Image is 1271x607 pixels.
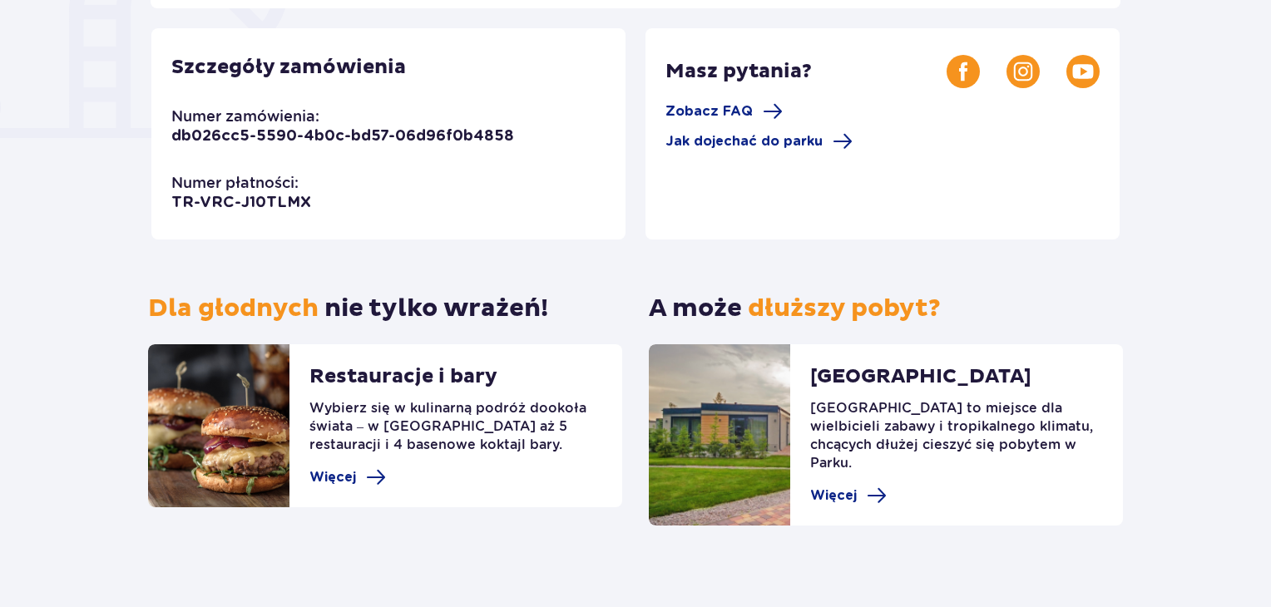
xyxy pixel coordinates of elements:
[649,293,941,324] p: A może
[171,173,299,193] p: Numer płatności:
[148,293,548,324] p: nie tylko wrażeń!
[810,399,1103,486] p: [GEOGRAPHIC_DATA] to miejsce dla wielbicieli zabawy i tropikalnego klimatu, chcących dłużej ciesz...
[309,399,602,467] p: Wybierz się w kulinarną podróż dookoła świata – w [GEOGRAPHIC_DATA] aż 5 restauracji i 4 basenowe...
[665,102,753,121] span: Zobacz FAQ
[810,486,887,506] a: Więcej
[309,468,356,486] span: Więcej
[309,364,497,399] p: Restauracje i bary
[171,55,406,80] p: Szczegóły zamówienia
[649,344,790,526] img: Suntago Village
[309,467,386,487] a: Więcej
[947,55,980,88] img: Facebook
[171,106,319,126] p: Numer zamówienia:
[665,131,853,151] a: Jak dojechać do parku
[810,364,1031,399] p: [GEOGRAPHIC_DATA]
[748,293,941,323] span: dłuższy pobyt?
[148,344,289,507] img: restaurants
[665,132,823,151] span: Jak dojechać do parku
[171,126,514,146] p: db026cc5-5590-4b0c-bd57-06d96f0b4858
[1066,55,1100,88] img: Youtube
[171,193,311,213] p: TR-VRC-J10TLMX
[665,101,783,121] a: Zobacz FAQ
[665,59,947,84] p: Masz pytania?
[1006,55,1040,88] img: Instagram
[810,486,857,505] span: Więcej
[148,293,319,323] span: Dla głodnych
